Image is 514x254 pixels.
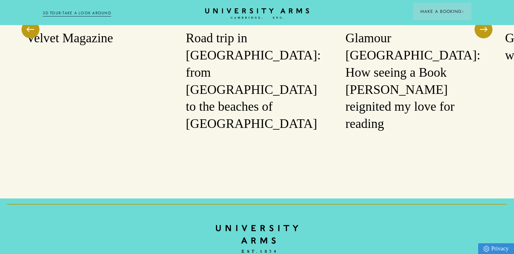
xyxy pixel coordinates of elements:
h3: Glamour [GEOGRAPHIC_DATA]: How seeing a Book [PERSON_NAME] reignited my love for reading [345,30,489,133]
button: Make a BookingArrow icon [413,3,471,20]
button: Next Slide [475,20,492,38]
a: Home [205,8,309,19]
h3: Road trip in [GEOGRAPHIC_DATA]: from [GEOGRAPHIC_DATA] to the beaches of [GEOGRAPHIC_DATA] [186,30,329,133]
h3: Velvet Magazine [26,30,169,47]
button: Previous Slide [22,20,39,38]
span: Make a Booking [420,8,464,15]
a: Privacy [478,243,514,254]
img: Arrow icon [462,10,464,13]
a: 3D TOUR:TAKE A LOOK AROUND [43,10,111,16]
img: Privacy [484,246,489,252]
